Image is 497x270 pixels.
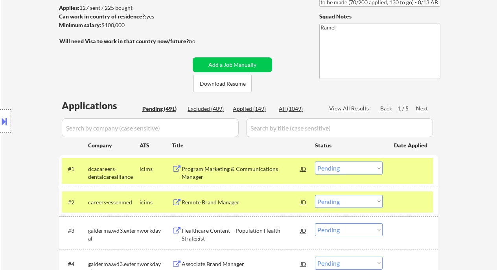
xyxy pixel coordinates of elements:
[182,227,300,242] div: Healthcare Content – Population Health Strategist
[59,38,190,44] strong: Will need Visa to work in that country now/future?:
[68,260,82,268] div: #4
[68,227,82,235] div: #3
[88,227,140,242] div: galderma.wd3.external
[300,195,307,209] div: JD
[193,75,252,92] button: Download Resume
[300,223,307,237] div: JD
[140,165,172,173] div: icims
[59,13,188,20] div: yes
[319,13,440,20] div: Squad Notes
[233,105,272,113] div: Applied (149)
[59,4,190,12] div: 127 sent / 225 bought
[140,198,172,206] div: icims
[140,141,172,149] div: ATS
[329,105,371,112] div: View All Results
[59,22,101,28] strong: Minimum salary:
[394,141,429,149] div: Date Applied
[193,57,272,72] button: Add a Job Manually
[380,105,393,112] div: Back
[398,105,416,112] div: 1 / 5
[300,162,307,176] div: JD
[188,105,227,113] div: Excluded (409)
[172,141,307,149] div: Title
[189,37,212,45] div: no
[416,105,429,112] div: Next
[140,227,172,235] div: workday
[68,198,82,206] div: #2
[59,4,79,11] strong: Applies:
[182,260,300,268] div: Associate Brand Manager
[279,105,318,113] div: All (1049)
[182,198,300,206] div: Remote Brand Manager
[59,21,190,29] div: $100,000
[62,118,239,137] input: Search by company (case sensitive)
[182,165,300,180] div: Program Marketing & Communications Manager
[142,105,182,113] div: Pending (491)
[88,198,140,206] div: careers-essenmed
[140,260,172,268] div: workday
[246,118,433,137] input: Search by title (case sensitive)
[315,138,383,152] div: Status
[59,13,146,20] strong: Can work in country of residence?:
